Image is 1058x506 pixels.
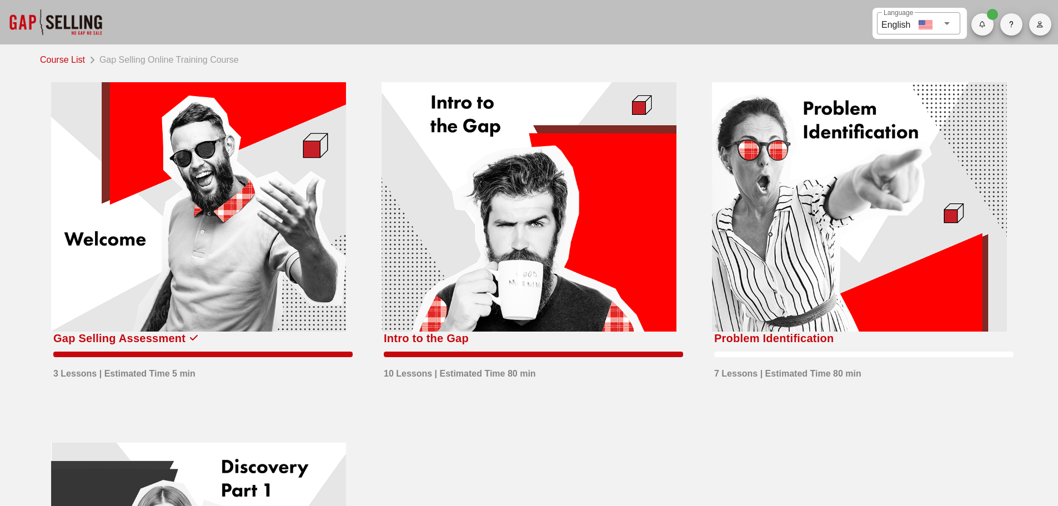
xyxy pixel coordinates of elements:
label: Language [884,9,913,17]
a: Course List [40,51,89,67]
div: 10 Lessons | Estimated Time 80 min [384,362,536,380]
span: Badge [987,9,998,20]
div: Problem Identification [714,329,834,347]
div: Intro to the Gap [384,329,469,347]
div: English [881,16,910,32]
div: Gap Selling Assessment [53,329,185,347]
div: Gap Selling Online Training Course [95,51,239,67]
div: 7 Lessons | Estimated Time 80 min [714,362,861,380]
div: 3 Lessons | Estimated Time 5 min [53,362,195,380]
div: LanguageEnglish [877,12,960,34]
